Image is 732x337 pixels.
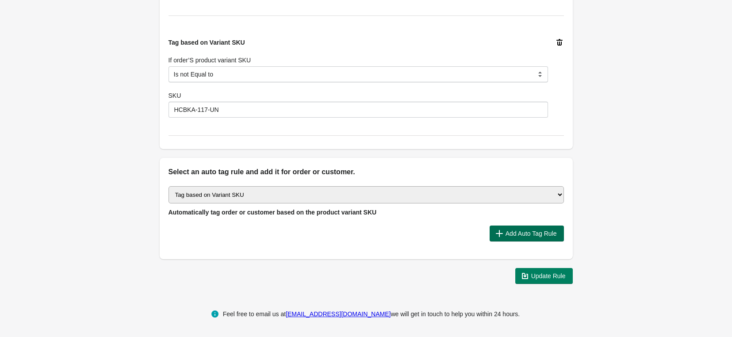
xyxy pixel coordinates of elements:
[531,272,566,280] span: Update Rule
[286,310,391,318] a: [EMAIL_ADDRESS][DOMAIN_NAME]
[169,56,251,65] label: If order’S product variant SKU
[515,268,573,284] button: Update Rule
[490,226,564,241] button: Add Auto Tag Rule
[223,309,520,319] div: Feel free to email us at we will get in touch to help you within 24 hours.
[506,230,557,237] span: Add Auto Tag Rule
[169,39,245,46] span: Tag based on Variant SKU
[169,91,181,100] label: SKU
[169,167,564,177] h2: Select an auto tag rule and add it for order or customer.
[169,102,548,118] input: SKU
[169,209,377,216] span: Automatically tag order or customer based on the product variant SKU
